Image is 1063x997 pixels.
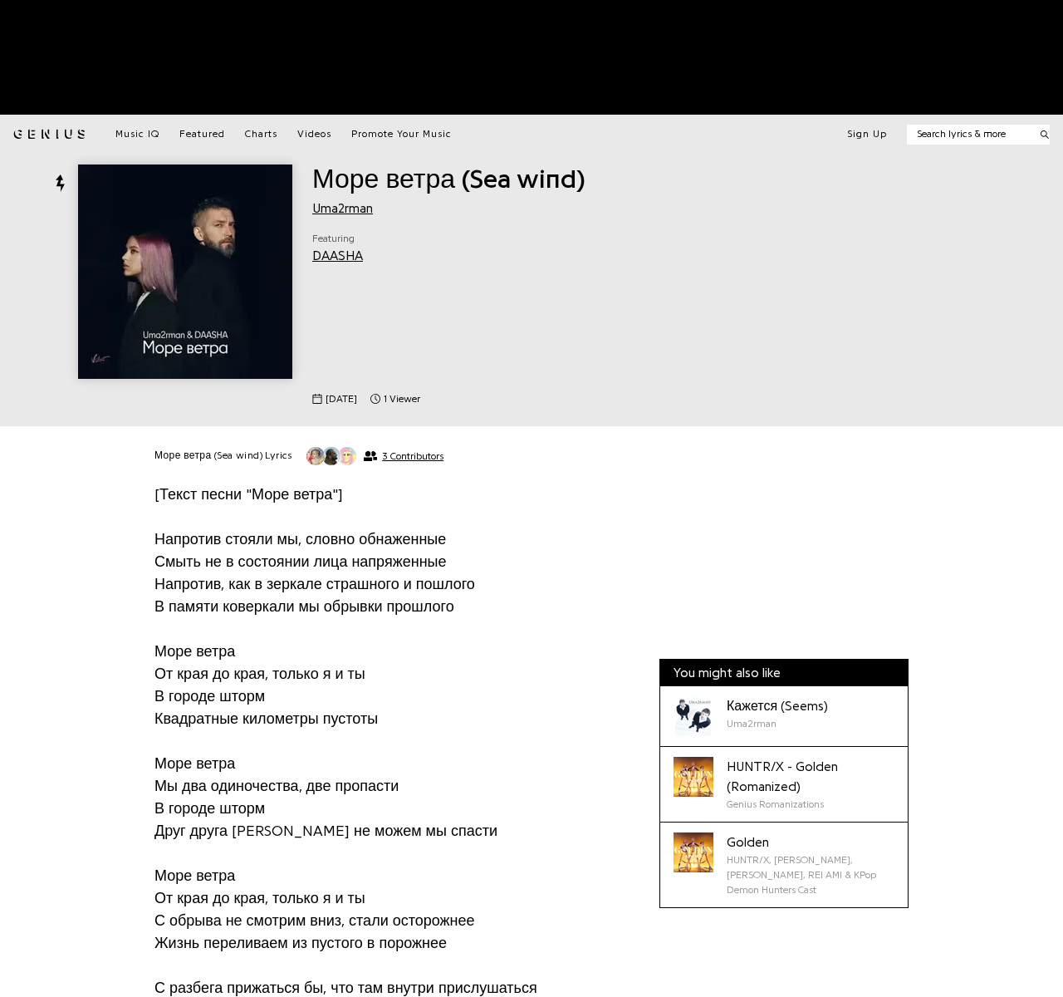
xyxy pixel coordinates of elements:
[312,232,363,246] span: Featuring
[297,129,331,139] span: Videos
[674,832,713,872] div: Cover art for Golden by HUNTR/X, EJAE, AUDREY NUNA, REI AMI & KPop Demon Hunters Cast
[727,797,894,812] div: Genius Romanizations
[312,166,585,193] span: Море ветра (Sea wind)
[384,392,420,406] span: 1 viewer
[351,128,452,141] a: Promote Your Music
[179,129,225,139] span: Featured
[727,832,894,852] div: Golden
[115,128,159,141] a: Music IQ
[660,686,908,747] a: Cover art for Кажется (Seems) by Uma2rmanКажется (Seems)Uma2rman
[727,757,894,797] div: HUNTR/X - Golden (Romanized)
[78,165,292,379] img: Cover art for Море ветра (Sea wind) by Uma2rman
[659,177,660,178] iframe: Primis Frame
[382,450,443,462] span: 3 Contributors
[847,128,887,141] button: Sign Up
[326,392,357,406] span: [DATE]
[660,747,908,823] a: Cover art for HUNTR/X - Golden (Romanized) by Genius RomanizationsHUNTR/X - Golden (Romanized)Gen...
[297,128,331,141] a: Videos
[115,129,159,139] span: Music IQ
[306,446,443,466] button: 3 Contributors
[907,127,1031,141] input: Search lyrics & more
[660,660,908,686] div: You might also like
[312,202,373,215] a: Uma2rman
[727,852,894,897] div: HUNTR/X, [PERSON_NAME], [PERSON_NAME], REI AMI & KPop Demon Hunters Cast
[179,128,225,141] a: Featured
[727,716,828,731] div: Uma2rman
[660,823,908,907] a: Cover art for Golden by HUNTR/X, EJAE, AUDREY NUNA, REI AMI & KPop Demon Hunters CastGoldenHUNTR/...
[351,129,452,139] span: Promote Your Music
[727,696,828,716] div: Кажется (Seems)
[674,696,713,736] div: Cover art for Кажется (Seems) by Uma2rman
[674,757,713,797] div: Cover art for HUNTR/X - Golden (Romanized) by Genius Romanizations
[245,129,277,139] span: Charts
[245,128,277,141] a: Charts
[370,392,420,406] span: 1 viewer
[154,449,292,463] h2: Море ветра (Sea wind) Lyrics
[312,249,363,263] a: DAASHA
